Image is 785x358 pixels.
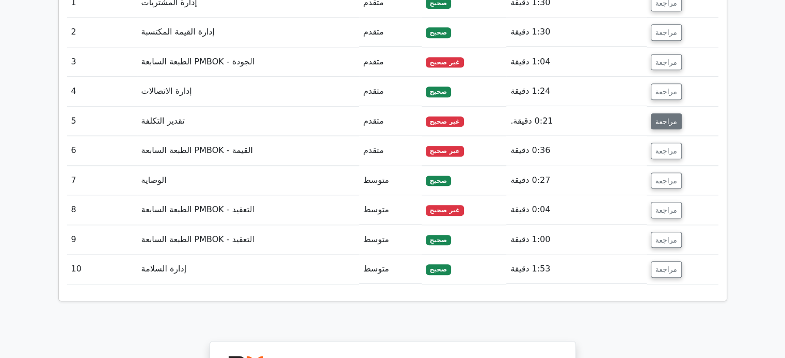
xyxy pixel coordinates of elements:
[141,57,255,66] font: الجودة - PMBOK الطبعة السابعة
[510,116,553,126] font: 0:21 دقيقة.
[655,206,677,214] font: مراجعة
[71,116,76,126] font: 5
[651,232,682,248] button: مراجعة
[363,145,384,155] font: متقدم
[363,175,389,185] font: متوسط
[655,265,677,274] font: مراجعة
[141,175,167,185] font: الوصاية
[71,27,76,37] font: 2
[655,58,677,66] font: مراجعة
[655,235,677,244] font: مراجعة
[141,116,185,126] font: تقدير التكلفة
[71,57,76,66] font: 3
[510,57,550,66] font: 1:04 دقيقة
[651,24,682,41] button: مراجعة
[71,204,76,214] font: 8
[71,175,76,185] font: 7
[363,204,389,214] font: متوسط
[71,86,76,96] font: 4
[510,145,550,155] font: 0:36 دقيقة
[429,266,447,273] font: صحيح
[510,234,550,244] font: 1:00 دقيقة
[510,86,550,96] font: 1:24 دقيقة
[363,116,384,126] font: متقدم
[429,147,460,155] font: غير صحيح
[651,202,682,218] button: مراجعة
[141,86,192,96] font: إدارة الاتصالات
[71,264,82,274] font: 10
[655,147,677,155] font: مراجعة
[651,261,682,278] button: مراجعة
[651,143,682,159] button: مراجعة
[510,264,550,274] font: 1:53 دقيقة
[655,28,677,37] font: مراجعة
[429,88,447,95] font: صحيح
[363,234,389,244] font: متوسط
[651,173,682,189] button: مراجعة
[429,177,447,184] font: صحيح
[363,57,384,66] font: متقدم
[510,27,550,37] font: 1:30 دقيقة
[141,145,253,155] font: القيمة - PMBOK الطبعة السابعة
[651,83,682,100] button: مراجعة
[71,145,76,155] font: 6
[71,234,76,244] font: 9
[363,86,384,96] font: متقدم
[429,118,460,125] font: غير صحيح
[655,117,677,125] font: مراجعة
[141,27,215,37] font: إدارة القيمة المكتسبة
[141,264,187,274] font: إدارة السلامة
[141,204,254,214] font: التعقيد - PMBOK الطبعة السابعة
[651,113,682,130] button: مراجعة
[429,29,447,36] font: صحيح
[655,176,677,184] font: مراجعة
[510,204,550,214] font: 0:04 دقيقة
[363,264,389,274] font: متوسط
[141,234,254,244] font: التعقيد - PMBOK الطبعة السابعة
[429,236,447,244] font: صحيح
[429,59,460,66] font: غير صحيح
[429,207,460,214] font: غير صحيح
[363,27,384,37] font: متقدم
[651,54,682,71] button: مراجعة
[510,175,550,185] font: 0:27 دقيقة
[655,88,677,96] font: مراجعة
